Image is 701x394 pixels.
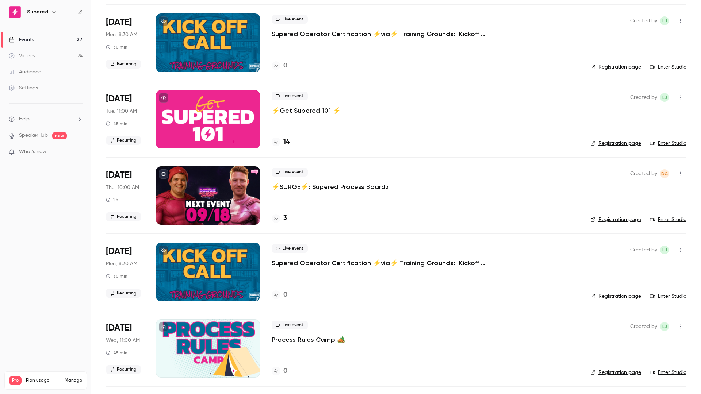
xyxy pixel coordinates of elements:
span: Live event [272,92,308,100]
span: LJ [662,93,667,102]
a: 14 [272,137,290,147]
div: 45 min [106,350,127,356]
div: Sep 24 Wed, 12:00 PM (America/New York) [106,319,144,378]
span: [DATE] [106,169,132,181]
div: Audience [9,68,41,76]
a: 0 [272,366,287,376]
a: Supered Operator Certification ⚡️via⚡️ Training Grounds: Kickoff Call [272,30,491,38]
span: Created by [630,246,657,254]
span: Wed, 11:00 AM [106,337,140,344]
span: Mon, 8:30 AM [106,31,137,38]
span: What's new [19,148,46,156]
span: Lindsay John [660,16,669,25]
li: help-dropdown-opener [9,115,83,123]
span: Lindsay John [660,93,669,102]
span: Live event [272,321,308,329]
a: Process Rules Camp 🏕️ [272,335,345,344]
div: Sep 18 Thu, 11:00 AM (America/New York) [106,166,144,225]
span: new [52,132,67,139]
a: ⚡️Get Supered 101 ⚡️ [272,106,341,115]
h4: 14 [283,137,290,147]
a: Supered Operator Certification ⚡️via⚡️ Training Grounds: Kickoff Call [272,259,491,267]
a: ⚡️SURGE⚡️: Supered Process Boardz [272,182,389,191]
span: Lindsay John [660,322,669,331]
span: Lindsay John [660,246,669,254]
h4: 0 [283,366,287,376]
span: Created by [630,93,657,102]
div: 45 min [106,121,127,127]
a: SpeakerHub [19,132,48,139]
span: LJ [662,16,667,25]
div: 1 h [106,197,118,203]
span: D'Ana Guiloff [660,169,669,178]
h4: 3 [283,213,287,223]
div: 30 min [106,44,127,50]
span: DG [661,169,668,178]
h4: 0 [283,61,287,71]
span: LJ [662,246,667,254]
span: Help [19,115,30,123]
div: Sep 22 Mon, 9:30 AM (America/New York) [106,243,144,301]
a: Registration page [590,63,641,71]
span: Created by [630,169,657,178]
span: [DATE] [106,16,132,28]
a: Registration page [590,369,641,376]
a: Enter Studio [650,140,686,147]
a: Enter Studio [650,369,686,376]
a: Enter Studio [650,293,686,300]
span: Live event [272,244,308,253]
span: Live event [272,168,308,177]
span: Thu, 10:00 AM [106,184,139,191]
a: Enter Studio [650,63,686,71]
span: Pro [9,376,22,385]
span: Live event [272,15,308,24]
a: 0 [272,290,287,300]
a: Registration page [590,216,641,223]
span: [DATE] [106,93,132,105]
a: 0 [272,61,287,71]
span: LJ [662,322,667,331]
img: Supered [9,6,21,18]
a: Manage [65,378,82,383]
div: Sep 15 Mon, 9:30 AM (America/New York) [106,13,144,72]
span: Recurring [106,60,141,69]
a: Registration page [590,140,641,147]
span: Mon, 8:30 AM [106,260,137,267]
a: 3 [272,213,287,223]
a: Enter Studio [650,216,686,223]
span: Plan usage [26,378,60,383]
span: Recurring [106,365,141,374]
span: Tue, 11:00 AM [106,108,137,115]
div: Events [9,36,34,43]
a: Registration page [590,293,641,300]
span: [DATE] [106,322,132,334]
div: Sep 16 Tue, 12:00 PM (America/New York) [106,90,144,148]
span: Recurring [106,212,141,221]
div: Settings [9,84,38,92]
h4: 0 [283,290,287,300]
div: Videos [9,52,35,59]
iframe: Noticeable Trigger [74,149,83,155]
span: Created by [630,16,657,25]
span: Created by [630,322,657,331]
h6: Supered [27,8,48,16]
span: [DATE] [106,246,132,257]
span: Recurring [106,136,141,145]
div: 30 min [106,273,127,279]
span: Recurring [106,289,141,298]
